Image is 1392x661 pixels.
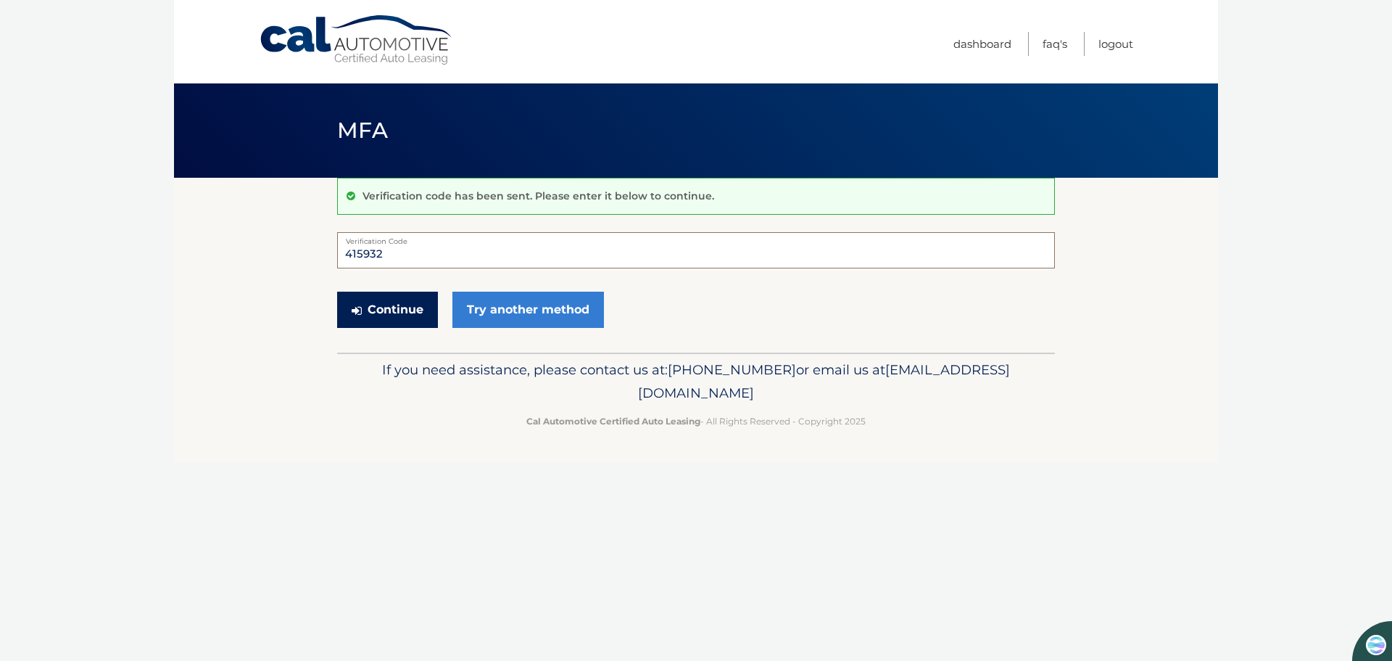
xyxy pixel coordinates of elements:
[337,232,1055,268] input: Verification Code
[337,232,1055,244] label: Verification Code
[347,358,1045,405] p: If you need assistance, please contact us at: or email us at
[452,292,604,328] a: Try another method
[347,414,1045,429] p: - All Rights Reserved - Copyright 2025
[1098,32,1133,56] a: Logout
[953,32,1011,56] a: Dashboard
[337,292,438,328] button: Continue
[337,117,388,144] span: MFA
[259,15,455,66] a: Cal Automotive
[526,416,700,427] strong: Cal Automotive Certified Auto Leasing
[1043,32,1067,56] a: FAQ's
[668,361,796,378] span: [PHONE_NUMBER]
[638,361,1010,401] span: [EMAIL_ADDRESS][DOMAIN_NAME]
[362,189,714,202] p: Verification code has been sent. Please enter it below to continue.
